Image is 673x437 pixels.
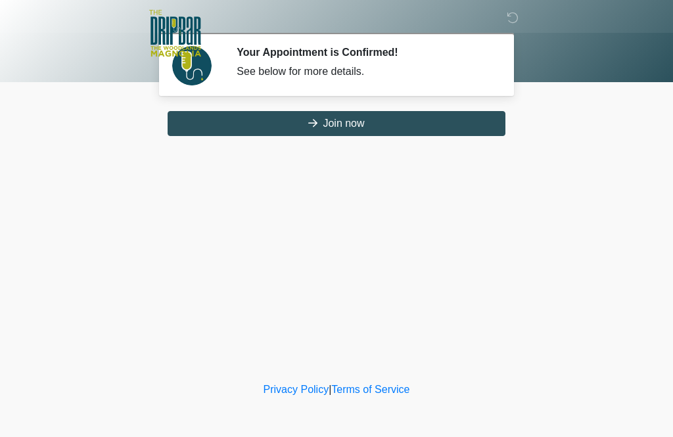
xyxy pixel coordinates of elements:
[331,384,409,395] a: Terms of Service
[329,384,331,395] a: |
[149,10,201,58] img: The DripBar - Magnolia Logo
[264,384,329,395] a: Privacy Policy
[237,64,491,80] div: See below for more details.
[168,111,505,136] button: Join now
